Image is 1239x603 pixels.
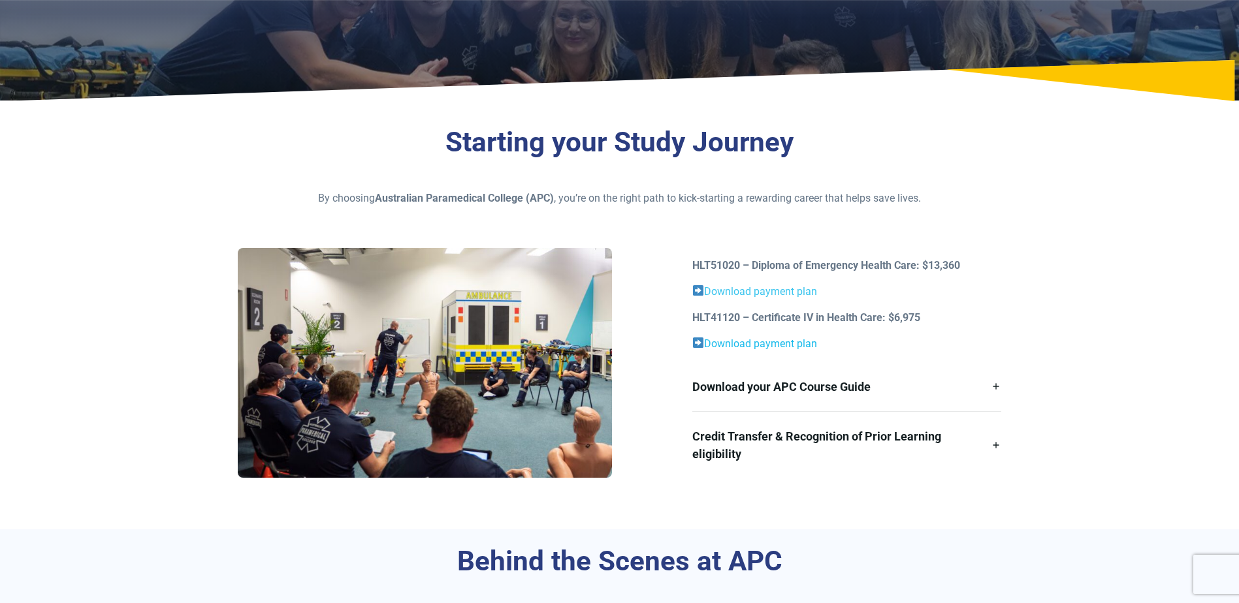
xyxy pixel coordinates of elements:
img: ➡️ [693,337,703,348]
h3: Starting your Study Journey [238,126,1002,159]
strong: HLT41120 – Certificate IV in Health Care: $6,975 [692,311,920,324]
strong: HLT51020 – Diploma of Emergency Health Care: $13,360 [692,259,960,271]
a: Download payment plan [704,285,817,298]
img: ➡️ [693,285,703,296]
strong: Australian Paramedical College (APC) [375,192,554,204]
a: Credit Transfer & Recognition of Prior Learning eligibility [692,412,1001,478]
p: By choosing , you’re on the right path to kick-starting a rewarding career that helps save lives. [238,191,1002,206]
a: Download your APC Course Guide [692,362,1001,411]
h3: Behind the Scenes at APC [238,545,1002,578]
a: Download payment plan [704,337,817,350]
